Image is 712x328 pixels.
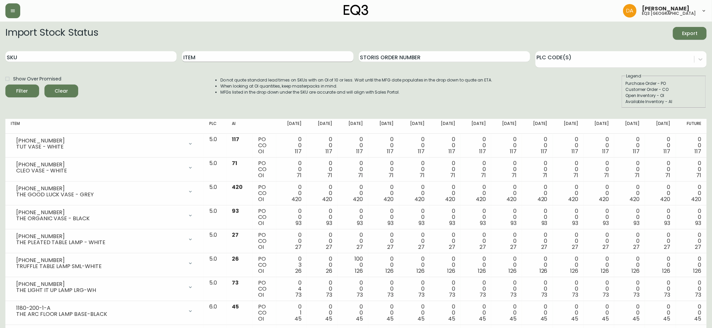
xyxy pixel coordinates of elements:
span: OI [258,219,264,227]
button: Filter [5,85,39,97]
div: 0 0 [343,208,363,226]
span: 71 [573,171,578,179]
span: 93 [449,219,455,227]
span: 420 [537,195,548,203]
div: 0 0 [374,304,394,322]
span: 27 [633,243,640,251]
span: 27 [357,243,363,251]
div: 0 0 [527,304,547,322]
div: [PHONE_NUMBER] [16,162,184,168]
div: [PHONE_NUMBER] [16,138,184,144]
div: 0 0 [282,136,302,155]
span: 420 [660,195,671,203]
div: 0 0 [312,280,332,298]
span: 93 [326,219,332,227]
div: 0 0 [435,208,455,226]
div: PO CO [258,136,271,155]
div: [PHONE_NUMBER] [16,281,184,287]
div: 0 0 [374,280,394,298]
span: Clear [50,87,73,95]
div: Open Inventory - OI [625,93,702,99]
span: 126 [509,267,517,275]
span: 93 [572,219,578,227]
span: 71 [297,171,302,179]
span: 93 [388,219,394,227]
span: 73 [418,291,425,299]
div: 0 0 [620,232,640,250]
div: 0 0 [589,208,609,226]
span: 27 [479,243,486,251]
div: 0 0 [435,304,455,322]
span: Show Over Promised [13,75,61,83]
span: 126 [570,267,578,275]
div: 0 0 [374,256,394,274]
td: 5.0 [204,277,226,301]
div: 0 0 [558,208,578,226]
span: 73 [541,291,548,299]
span: 117 [633,147,640,155]
div: 0 0 [405,136,425,155]
span: 71 [358,171,363,179]
div: 0 0 [312,136,332,155]
div: 0 0 [343,304,363,322]
span: 71 [450,171,455,179]
span: 126 [539,267,548,275]
div: 0 0 [312,232,332,250]
img: dd1a7e8db21a0ac8adbf82b84ca05374 [623,4,637,18]
div: 0 0 [497,208,517,226]
div: 0 0 [405,280,425,298]
div: [PHONE_NUMBER]TRUFFLE TABLE LAMP SML-WHITE [11,256,198,271]
div: 0 0 [527,232,547,250]
div: THE LIGHT IT UP LAMP LRG-WH [16,287,184,293]
div: 0 0 [466,136,486,155]
div: 0 0 [374,184,394,202]
span: 73 [602,291,609,299]
span: 420 [414,195,425,203]
span: 26 [295,267,302,275]
th: [DATE] [461,119,491,134]
div: 0 0 [589,232,609,250]
div: 0 0 [497,232,517,250]
td: 5.0 [204,158,226,182]
span: 117 [479,147,486,155]
span: 117 [571,147,578,155]
span: 73 [295,291,302,299]
span: 420 [232,183,243,191]
div: 0 0 [620,208,640,226]
td: 6.0 [204,301,226,325]
span: 71 [634,171,640,179]
th: AI [226,119,253,134]
span: OI [258,291,264,299]
div: 0 0 [527,208,547,226]
span: 117 [295,147,302,155]
div: 0 0 [589,136,609,155]
div: 0 0 [435,256,455,274]
div: 0 0 [405,160,425,178]
div: 0 0 [650,208,670,226]
div: 0 0 [681,232,701,250]
div: PO CO [258,256,271,274]
span: 117 [510,147,517,155]
span: 27 [326,243,332,251]
th: Item [5,119,204,134]
div: [PHONE_NUMBER]THE PLEATED TABLE LAMP - WHITE [11,232,198,247]
div: 0 0 [466,208,486,226]
div: 0 0 [343,136,363,155]
span: 27 [449,243,455,251]
div: 0 0 [558,184,578,202]
div: 0 0 [312,184,332,202]
span: 71 [327,171,332,179]
span: 126 [693,267,701,275]
div: 0 0 [466,232,486,250]
td: 5.0 [204,134,226,158]
div: 0 0 [497,280,517,298]
span: 26 [232,255,239,263]
td: 5.0 [204,205,226,229]
h2: Import Stock Status [5,27,98,40]
span: 117 [541,147,548,155]
span: 420 [384,195,394,203]
div: 0 0 [435,280,455,298]
div: 0 0 [435,232,455,250]
div: Available Inventory - AI [625,99,702,105]
span: [PERSON_NAME] [642,6,689,11]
